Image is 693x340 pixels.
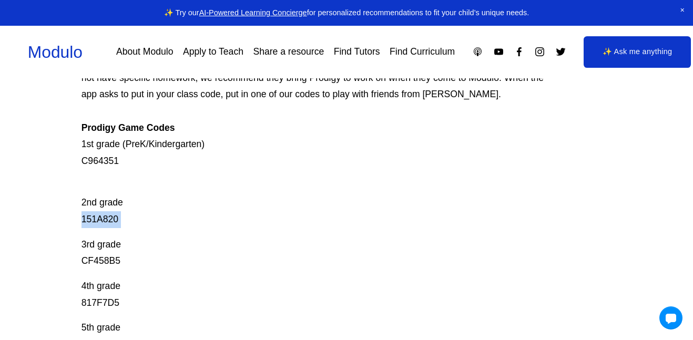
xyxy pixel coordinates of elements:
[253,43,324,61] a: Share a resource
[81,236,558,270] p: 3rd grade CF458B5
[514,46,525,57] a: Facebook
[472,46,483,57] a: Apple Podcasts
[81,122,175,133] strong: Prodigy Game Codes
[390,43,455,61] a: Find Curriculum
[116,43,173,61] a: About Modulo
[555,46,566,57] a: Twitter
[334,43,380,61] a: Find Tutors
[28,43,83,61] a: Modulo
[81,178,558,228] p: 2nd grade 151A820
[183,43,243,61] a: Apply to Teach
[81,20,558,170] p: Prodigy is our go-to mastery- based tool to give kids lots of fun, engaging math problems while e...
[81,278,558,311] p: 4th grade 817F7D5
[199,8,307,17] a: AI-Powered Learning Concierge
[493,46,504,57] a: YouTube
[584,36,691,68] a: ✨ Ask me anything
[534,46,545,57] a: Instagram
